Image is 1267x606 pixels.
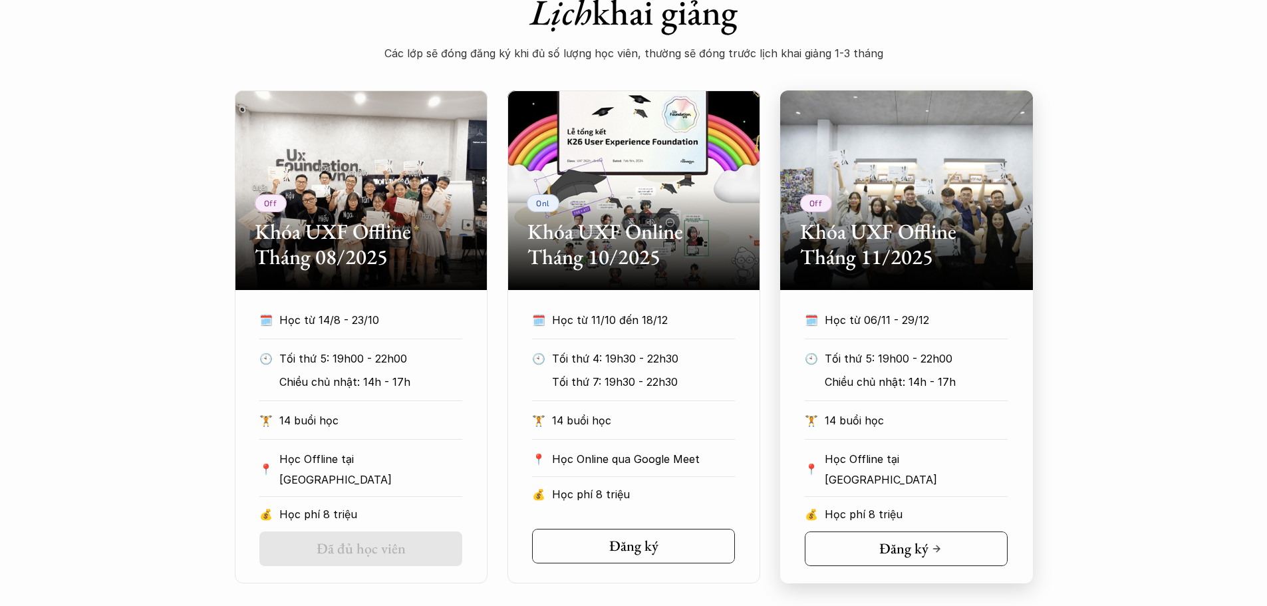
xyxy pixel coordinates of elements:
[532,484,545,504] p: 💰
[279,410,462,430] p: 14 buổi học
[552,310,710,330] p: Học từ 11/10 đến 18/12
[809,198,823,208] p: Off
[532,410,545,430] p: 🏋️
[825,410,1008,430] p: 14 buổi học
[536,198,550,208] p: Onl
[532,453,545,466] p: 📍
[255,219,468,270] h2: Khóa UXF Offline Tháng 08/2025
[532,349,545,369] p: 🕙
[279,310,438,330] p: Học từ 14/8 - 23/10
[552,484,735,504] p: Học phí 8 triệu
[552,349,735,369] p: Tối thứ 4: 19h30 - 22h30
[259,310,273,330] p: 🗓️
[805,310,818,330] p: 🗓️
[552,449,735,469] p: Học Online qua Google Meet
[279,449,462,490] p: Học Offline tại [GEOGRAPHIC_DATA]
[279,372,462,392] p: Chiều chủ nhật: 14h - 17h
[264,198,277,208] p: Off
[527,219,740,270] h2: Khóa UXF Online Tháng 10/2025
[825,310,983,330] p: Học từ 06/11 - 29/12
[552,372,735,392] p: Tối thứ 7: 19h30 - 22h30
[532,529,735,563] a: Đăng ký
[825,449,1008,490] p: Học Offline tại [GEOGRAPHIC_DATA]
[368,43,900,63] p: Các lớp sẽ đóng đăng ký khi đủ số lượng học viên, thường sẽ đóng trước lịch khai giảng 1-3 tháng
[825,504,1008,524] p: Học phí 8 triệu
[825,372,1008,392] p: Chiều chủ nhật: 14h - 17h
[805,504,818,524] p: 💰
[825,349,1008,369] p: Tối thứ 5: 19h00 - 22h00
[805,531,1008,566] a: Đăng ký
[259,463,273,476] p: 📍
[259,410,273,430] p: 🏋️
[259,504,273,524] p: 💰
[800,219,1013,270] h2: Khóa UXF Offline Tháng 11/2025
[805,349,818,369] p: 🕙
[259,349,273,369] p: 🕙
[609,537,658,555] h5: Đăng ký
[279,349,462,369] p: Tối thứ 5: 19h00 - 22h00
[805,410,818,430] p: 🏋️
[279,504,462,524] p: Học phí 8 triệu
[805,463,818,476] p: 📍
[552,410,735,430] p: 14 buổi học
[879,540,928,557] h5: Đăng ký
[317,540,406,557] h5: Đã đủ học viên
[532,310,545,330] p: 🗓️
